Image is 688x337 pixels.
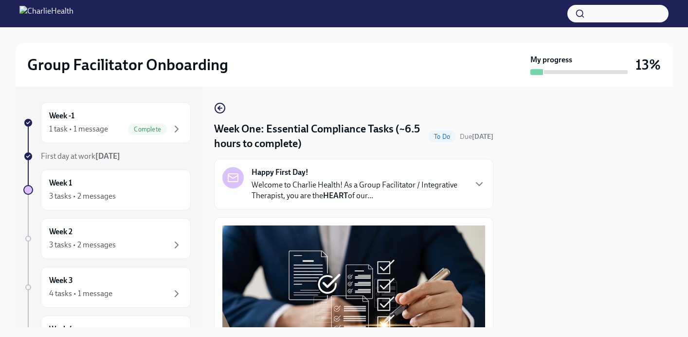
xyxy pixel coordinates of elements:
[49,288,112,299] div: 4 tasks • 1 message
[23,151,191,162] a: First day at work[DATE]
[49,275,73,286] h6: Week 3
[472,132,493,141] strong: [DATE]
[49,240,116,250] div: 3 tasks • 2 messages
[530,55,572,65] strong: My progress
[23,102,191,143] a: Week -11 task • 1 messageComplete
[49,178,72,188] h6: Week 1
[49,324,73,335] h6: Week 4
[95,151,120,161] strong: [DATE]
[49,191,116,202] div: 3 tasks • 2 messages
[252,180,466,201] p: Welcome to Charlie Health! As a Group Facilitator / Integrative Therapist, you are the of our...
[460,132,493,141] span: Due
[128,126,167,133] span: Complete
[41,151,120,161] span: First day at work
[214,122,424,151] h4: Week One: Essential Compliance Tasks (~6.5 hours to complete)
[635,56,661,74] h3: 13%
[49,124,108,134] div: 1 task • 1 message
[323,191,348,200] strong: HEART
[252,167,308,178] strong: Happy First Day!
[428,133,456,140] span: To Do
[49,226,72,237] h6: Week 2
[27,55,228,75] h2: Group Facilitator Onboarding
[19,6,73,21] img: CharlieHealth
[460,132,493,141] span: September 9th, 2025 09:00
[23,218,191,259] a: Week 23 tasks • 2 messages
[23,267,191,308] a: Week 34 tasks • 1 message
[49,111,74,121] h6: Week -1
[23,169,191,210] a: Week 13 tasks • 2 messages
